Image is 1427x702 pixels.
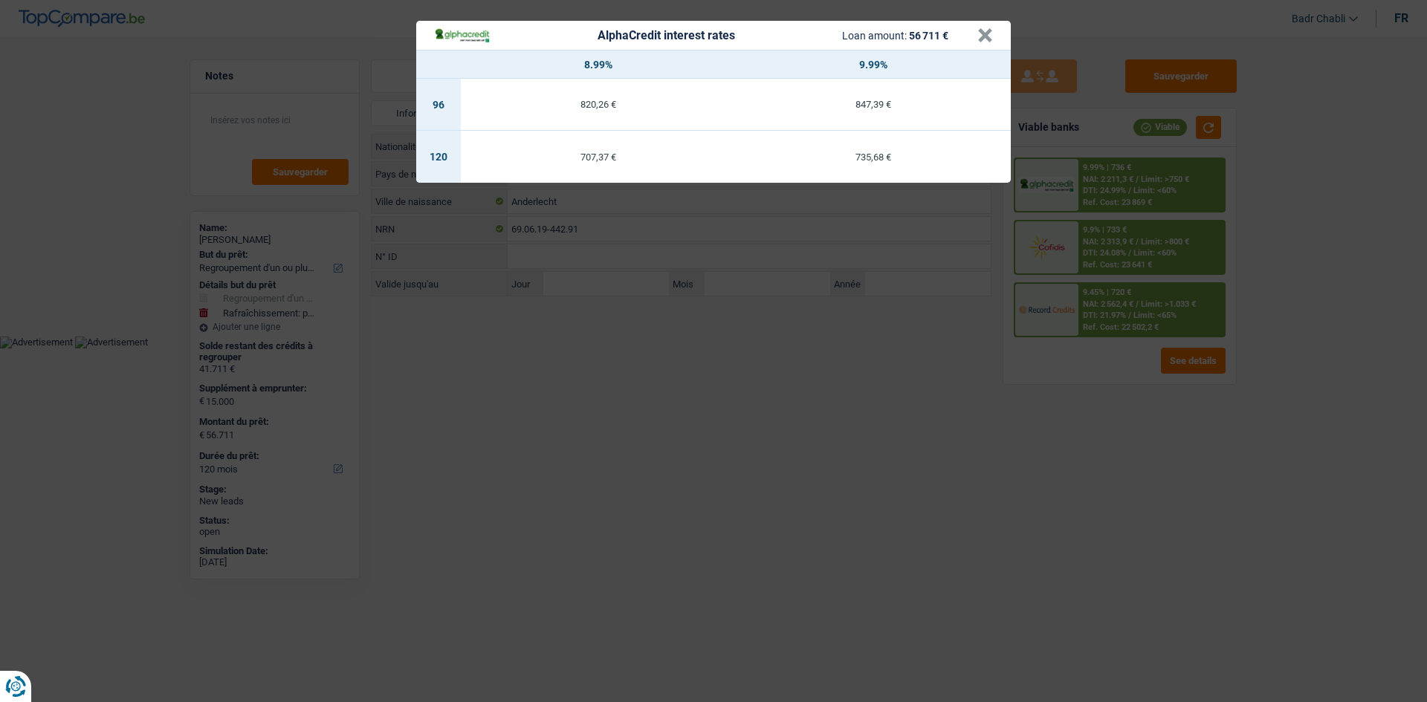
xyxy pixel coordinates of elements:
td: 96 [416,79,461,131]
img: AlphaCredit [434,27,491,44]
div: AlphaCredit interest rates [598,30,735,42]
div: 735,68 € [736,152,1011,162]
span: 56 711 € [909,30,948,42]
th: 9.99% [736,51,1011,79]
div: 820,26 € [461,100,736,109]
th: 8.99% [461,51,736,79]
div: 847,39 € [736,100,1011,109]
span: Loan amount: [842,30,907,42]
button: × [977,28,993,43]
div: 707,37 € [461,152,736,162]
td: 120 [416,131,461,183]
